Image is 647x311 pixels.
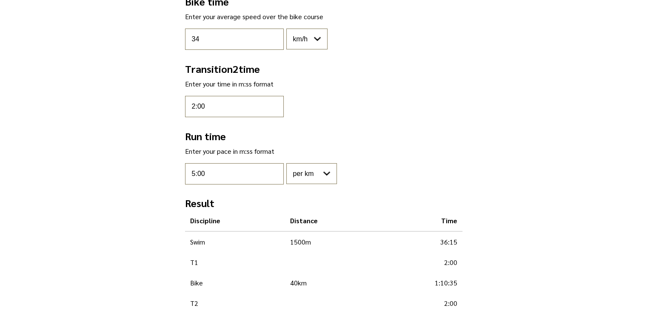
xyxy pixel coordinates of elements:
[185,79,462,89] p: Enter your time in m:ss format
[185,210,285,231] th: Discipline
[185,12,462,22] p: Enter your average speed over the bike course
[185,128,462,144] h2: Run time
[185,231,285,252] td: Swim
[379,252,462,273] td: 2:00
[185,96,284,117] input: Enter your time in m:ss format
[185,61,462,76] h2: Transition 2 time
[379,210,462,231] th: Time
[185,29,284,50] input: Enter your average speed over the bike course
[379,273,462,293] td: 1:10:35
[285,273,379,293] td: 40 km
[185,252,285,273] td: T1
[185,163,284,184] input: Enter your pace in m:ss format
[185,146,462,156] p: Enter your pace in m:ss format
[185,195,462,210] h2: Result
[379,231,462,252] td: 36:15
[185,273,285,293] td: Bike
[285,231,379,252] td: 1500 m
[285,210,379,231] th: Distance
